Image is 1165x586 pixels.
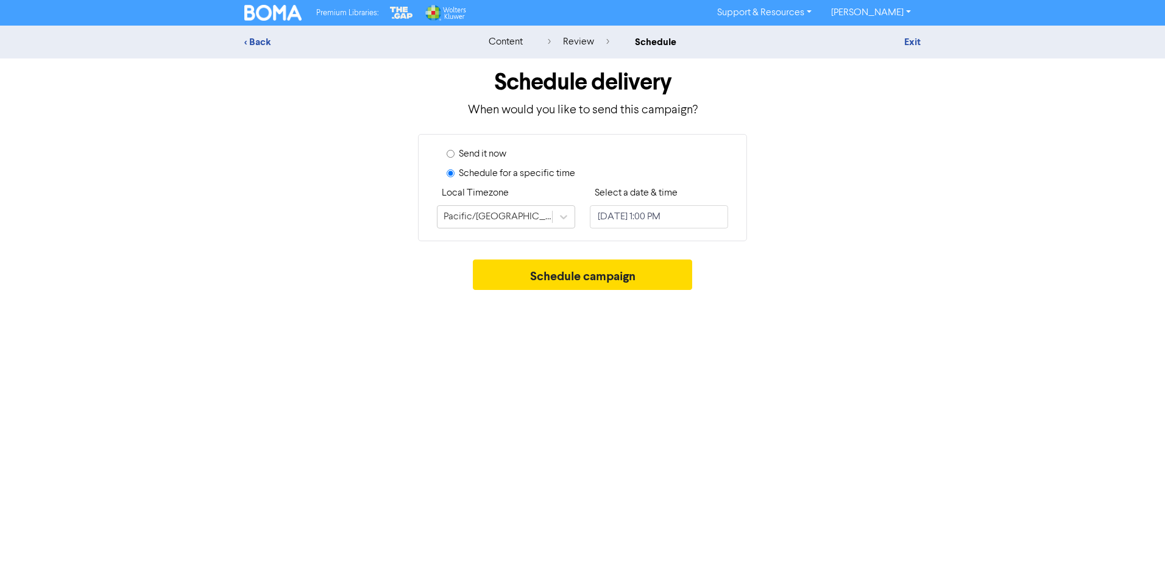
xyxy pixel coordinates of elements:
[424,5,466,21] img: Wolters Kluwer
[244,5,302,21] img: BOMA Logo
[821,3,921,23] a: [PERSON_NAME]
[442,186,509,200] label: Local Timezone
[244,101,921,119] p: When would you like to send this campaign?
[473,259,693,290] button: Schedule campaign
[1104,528,1165,586] iframe: Chat Widget
[244,35,458,49] div: < Back
[635,35,676,49] div: schedule
[489,35,523,49] div: content
[707,3,821,23] a: Support & Resources
[388,5,415,21] img: The Gap
[548,35,609,49] div: review
[244,68,921,96] h1: Schedule delivery
[459,147,506,161] label: Send it now
[459,166,575,181] label: Schedule for a specific time
[590,205,728,228] input: Click to select a date
[595,186,678,200] label: Select a date & time
[316,9,378,17] span: Premium Libraries:
[904,36,921,48] a: Exit
[444,210,553,224] div: Pacific/[GEOGRAPHIC_DATA]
